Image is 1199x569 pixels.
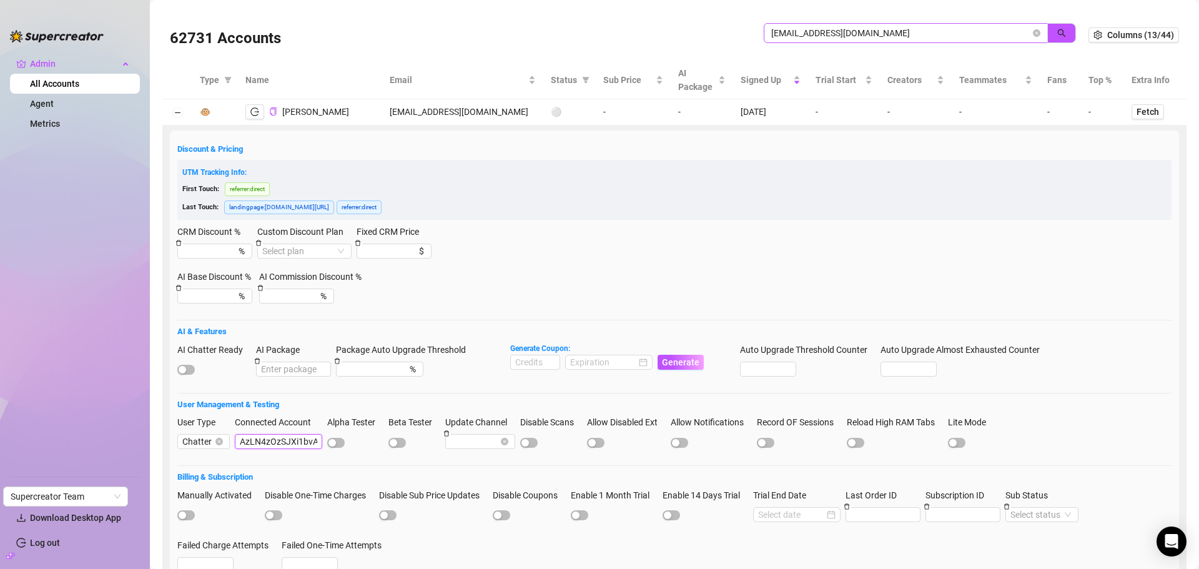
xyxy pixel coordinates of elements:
th: Fans [1040,61,1082,99]
span: Email [390,73,526,87]
label: AI Commission Discount % [259,270,370,284]
h3: 62731 Accounts [170,29,281,49]
h5: Discount & Pricing [177,143,1172,156]
span: delete [844,503,850,510]
td: [EMAIL_ADDRESS][DOMAIN_NAME] [382,99,543,126]
span: close-circle [501,438,508,445]
span: copy [269,107,277,116]
button: Disable Sub Price Updates [379,510,397,520]
button: Allow Disabled Ext [587,438,604,448]
button: Collapse row [172,108,182,118]
input: Connected Account [235,434,322,449]
span: delete [257,285,264,291]
a: Log out [30,538,60,548]
button: Disable Coupons [493,510,510,520]
label: Beta Tester [388,415,440,429]
label: AI Package [256,343,308,357]
td: - [808,99,880,126]
label: Record OF Sessions [757,415,842,429]
input: Auto Upgrade Almost Exhausted Counter [881,362,936,376]
span: Trial Start [816,73,862,87]
span: delete [443,430,450,437]
button: Lite Mode [948,438,965,448]
input: CRM Discount % [182,244,236,258]
span: build [6,552,15,560]
span: Generate [662,357,699,367]
input: Subscription ID [926,508,1000,522]
label: Disable Sub Price Updates [379,488,488,502]
span: delete [924,503,930,510]
th: AI Package [671,61,733,99]
span: AI Package [678,66,716,94]
input: AI Base Discount % [182,289,236,303]
span: delete [175,285,182,291]
label: Connected Account [235,415,319,429]
span: Sub Price [603,73,653,87]
span: crown [16,59,26,69]
span: close-circle [1033,29,1040,37]
div: 🐵 [200,105,210,119]
input: Package Auto Upgrade Threshold [341,362,407,376]
span: Supercreator Team [11,487,121,506]
label: Update Channel [445,415,515,429]
th: Extra Info [1124,61,1187,99]
span: delete [255,240,262,246]
button: logout [245,104,264,119]
span: landingpage : [DOMAIN_NAME][URL] [224,200,334,214]
button: Disable One-Time Charges [265,510,282,520]
span: Teammates [959,73,1022,87]
th: Sub Price [596,61,671,99]
label: User Type [177,415,224,429]
input: Auto Upgrade Threshold Counter [741,362,796,376]
label: Package Auto Upgrade Threshold [336,343,474,357]
a: All Accounts [30,79,79,89]
label: Sub Status [1005,488,1056,502]
input: AI Package [256,362,331,377]
label: Custom Discount Plan [257,225,352,239]
span: filter [224,76,232,84]
span: Type [200,73,219,87]
label: Reload High RAM Tabs [847,415,943,429]
button: Disable Scans [520,438,538,448]
button: Reload High RAM Tabs [847,438,864,448]
label: AI Chatter Ready [177,343,251,357]
span: filter [582,76,590,84]
span: referrer : direct [337,200,382,214]
span: delete [355,240,361,246]
span: delete [254,358,260,364]
span: [PERSON_NAME] [282,107,349,117]
td: - [880,99,952,126]
button: Fetch [1132,104,1164,119]
span: referrer : direct [225,182,270,196]
span: Signed Up [741,73,791,87]
th: Signed Up [733,61,808,99]
button: Allow Notifications [671,438,688,448]
th: Creators [880,61,952,99]
th: Trial Start [808,61,880,99]
th: Top % [1081,61,1124,99]
label: CRM Discount % [177,225,249,239]
button: Manually Activated [177,510,195,520]
span: Download Desktop App [30,513,121,523]
label: Enable 1 Month Trial [571,488,658,502]
span: UTM Tracking Info: [182,168,247,177]
span: delete [1004,503,1010,510]
button: Enable 1 Month Trial [571,510,588,520]
input: Fixed CRM Price [362,244,417,258]
span: delete [334,358,340,364]
span: setting [1093,31,1102,39]
span: filter [222,71,234,89]
a: Metrics [30,119,60,129]
label: Auto Upgrade Almost Exhausted Counter [881,343,1048,357]
input: Expiration [570,355,636,369]
td: [DATE] [733,99,808,126]
input: Credits [511,355,560,369]
label: AI Base Discount % [177,270,259,284]
label: Manually Activated [177,488,260,502]
span: logout [250,107,259,116]
td: - [1040,99,1082,126]
a: Agent [30,99,54,109]
label: Fixed CRM Price [357,225,427,239]
span: Status [551,73,577,87]
span: search [1057,29,1066,37]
